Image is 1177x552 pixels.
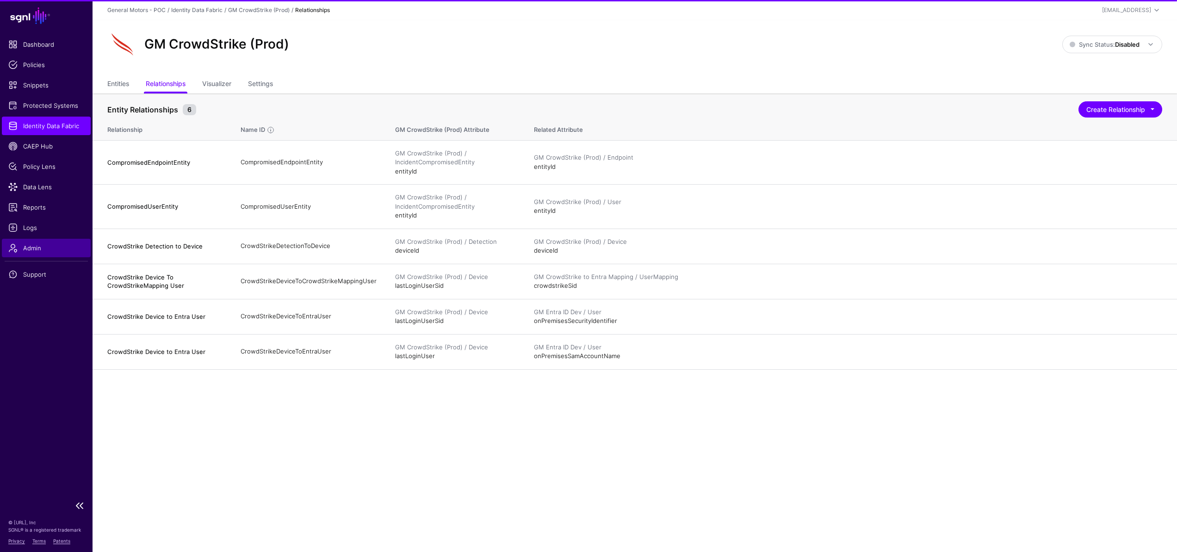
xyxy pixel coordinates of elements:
span: CAEP Hub [8,142,84,151]
a: Identity Data Fabric [171,6,223,13]
a: Settings [248,76,273,93]
a: Terms [32,538,46,544]
td: CrowdStrikeDeviceToCrowdStrikeMappingUser [231,264,386,299]
span: Policy Lens [8,162,84,171]
strong: Relationships [295,6,330,13]
a: Identity Data Fabric [2,117,91,135]
a: Policy Lens [2,157,91,176]
h4: CompromisedUserEntity [107,202,222,211]
a: Visualizer [202,76,231,93]
div: GM CrowdStrike (Prod) / IncidentCompromisedEntity [395,193,515,211]
span: Identity Data Fabric [8,121,84,130]
h4: CrowdStrike Device to Entra User [107,347,222,356]
div: GM CrowdStrike (Prod) / Device [534,237,1162,247]
span: Support [8,270,84,279]
h4: CrowdStrike Detection to Device [107,242,222,250]
div: Name ID [240,125,266,135]
th: Related Attribute [525,116,1177,140]
span: Protected Systems [8,101,84,110]
span: Data Lens [8,182,84,192]
div: GM CrowdStrike (Prod) / Device [395,273,515,282]
button: Create Relationship [1078,101,1162,118]
div: deviceId [534,237,1162,255]
span: Admin [8,243,84,253]
a: General Motors - POC [107,6,166,13]
a: Snippets [2,76,91,94]
a: GM CrowdStrike (Prod) [228,6,290,13]
img: svg+xml;base64,PHN2ZyB3aWR0aD0iNjQiIGhlaWdodD0iNjQiIHZpZXdCb3g9IjAgMCA2NCA2NCIgZmlsbD0ibm9uZSIgeG... [107,30,137,59]
a: SGNL [6,6,87,26]
a: Relationships [146,76,186,93]
a: Data Lens [2,178,91,196]
div: onPremisesSecurityIdentifier [534,308,1162,326]
a: Entities [107,76,129,93]
a: Patents [53,538,70,544]
td: entityId [386,185,525,229]
div: [EMAIL_ADDRESS] [1102,6,1151,14]
a: Logs [2,218,91,237]
td: CrowdStrikeDetectionToDevice [231,229,386,264]
div: GM CrowdStrike to Entra Mapping / UserMapping [534,273,1162,282]
span: Entity Relationships [105,104,180,115]
td: lastLoginUser [386,334,525,369]
a: Reports [2,198,91,217]
td: CompromisedEndpointEntity [231,140,386,185]
th: GM CrowdStrike (Prod) Attribute [386,116,525,140]
div: GM CrowdStrike (Prod) / Device [395,343,515,352]
div: / [223,6,228,14]
td: lastLoginUserSid [386,299,525,334]
p: © [URL], Inc [8,519,84,526]
span: Sync Status: [1070,41,1140,48]
h4: CrowdStrike Device To CrowdStrikeMapping User [107,273,222,290]
strong: Disabled [1115,41,1140,48]
a: Policies [2,56,91,74]
p: SGNL® is a registered trademark [8,526,84,533]
span: Logs [8,223,84,232]
div: GM Entra ID Dev / User [534,343,1162,352]
div: GM CrowdStrike (Prod) / Device [395,308,515,317]
span: Dashboard [8,40,84,49]
td: deviceId [386,229,525,264]
div: / [290,6,295,14]
th: Relationship [93,116,231,140]
div: GM CrowdStrike (Prod) / IncidentCompromisedEntity [395,149,515,167]
span: Reports [8,203,84,212]
div: GM CrowdStrike (Prod) / User [534,198,1162,207]
div: GM CrowdStrike (Prod) / Detection [395,237,515,247]
a: Privacy [8,538,25,544]
a: Dashboard [2,35,91,54]
a: CAEP Hub [2,137,91,155]
h2: GM CrowdStrike (Prod) [144,37,289,52]
div: onPremisesSamAccountName [534,343,1162,361]
div: crowdstrikeSid [534,273,1162,291]
h4: CompromisedEndpointEntity [107,158,222,167]
td: lastLoginUserSid [386,264,525,299]
small: 6 [183,104,196,115]
td: CompromisedUserEntity [231,185,386,229]
td: CrowdStrikeDeviceToEntraUser [231,334,386,369]
h4: CrowdStrike Device to Entra User [107,312,222,321]
td: entityId [386,140,525,185]
span: Snippets [8,81,84,90]
div: GM Entra ID Dev / User [534,308,1162,317]
a: Protected Systems [2,96,91,115]
div: entityId [534,153,1162,171]
div: GM CrowdStrike (Prod) / Endpoint [534,153,1162,162]
div: / [166,6,171,14]
a: Admin [2,239,91,257]
td: CrowdStrikeDeviceToEntraUser [231,299,386,334]
span: Policies [8,60,84,69]
div: entityId [534,198,1162,216]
